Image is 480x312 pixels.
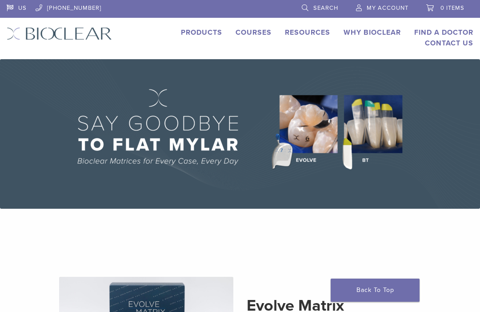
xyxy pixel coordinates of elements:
[285,28,330,37] a: Resources
[344,28,401,37] a: Why Bioclear
[440,4,464,12] span: 0 items
[236,28,272,37] a: Courses
[331,279,420,302] a: Back To Top
[181,28,222,37] a: Products
[425,39,473,48] a: Contact Us
[414,28,473,37] a: Find A Doctor
[367,4,408,12] span: My Account
[7,27,112,40] img: Bioclear
[313,4,338,12] span: Search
